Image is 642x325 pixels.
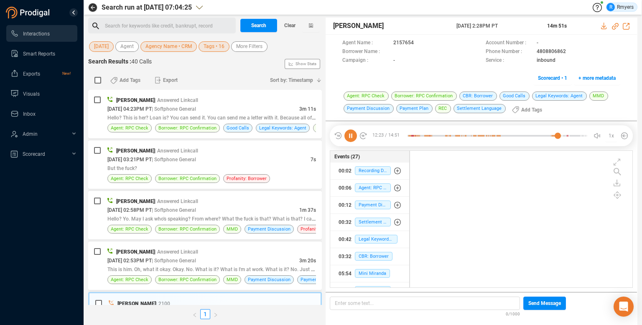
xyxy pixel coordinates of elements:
[355,166,391,175] span: Recording Disclosure
[158,276,217,284] span: Borrower: RPC Confirmation
[10,25,71,42] a: Interactions
[89,41,114,52] button: [DATE]
[204,41,224,52] span: Tags • 16
[10,85,71,102] a: Visuals
[158,175,217,183] span: Borrower: RPC Confirmation
[355,201,391,209] span: Payment Discussion
[23,71,40,77] span: Exports
[609,3,612,11] span: R
[6,25,77,42] li: Interactions
[330,231,409,248] button: 00:42Legal Keywords: Agent
[270,74,313,87] span: Sort by: Timestamp
[532,91,587,101] span: Legal Keywords: Agent
[330,248,409,265] button: 03:32CBR: Borrower
[330,265,409,282] button: 05:54Mini Miranda
[499,91,530,101] span: Good Calls
[116,198,155,204] span: [PERSON_NAME]
[301,276,329,284] span: Payment Plan
[155,249,198,255] span: | Answered Linkcall
[251,19,266,32] span: Search
[23,151,45,157] span: Scorecard
[265,74,322,87] button: Sort by: Timestamp
[102,3,192,13] span: Search run at [DATE] 07:04:25
[111,124,148,132] span: Agent: RPC Check
[107,266,324,272] span: This is him. Oh, what it okay. Okay. No. What is it? What is I'm at work. What is it? No. Just go ah
[201,310,210,319] a: 1
[355,269,390,278] span: Mini Miranda
[537,48,566,56] span: 4808806862
[163,74,178,87] span: Export
[367,129,408,142] span: 12:23 / 14:51
[116,148,155,154] span: [PERSON_NAME]
[344,104,394,113] span: Payment Discussion
[156,301,170,307] span: | 2100
[507,103,547,117] button: Add Tags
[334,153,360,160] span: Events (27)
[120,41,134,52] span: Agent
[231,41,267,52] button: More Filters
[299,207,316,213] span: 1m 37s
[155,97,198,103] span: | Answered Linkcall
[6,85,77,102] li: Visuals
[210,309,221,319] button: right
[339,267,352,280] div: 05:54
[486,56,532,65] span: Service :
[339,164,352,178] div: 00:02
[537,39,538,48] span: -
[311,157,316,162] span: 7s
[528,297,561,310] span: Send Message
[614,297,634,317] div: Open Intercom Messenger
[117,301,156,307] span: [PERSON_NAME]
[88,90,322,138] div: [PERSON_NAME]| Answered Linkcall[DATE] 04:23PM PT| Softphone General3m 11sHello? This is her? Loa...
[609,129,614,142] span: 1x
[248,276,290,284] span: Payment Discussion
[330,180,409,196] button: 00:06Agent: RPC Check
[23,131,38,137] span: Admin
[107,114,328,121] span: Hello? This is her? Loan is? You can send it. You can send me a letter with it. Because all of my me
[342,39,389,48] span: Agent Name :
[6,105,77,122] li: Inbox
[88,191,322,239] div: [PERSON_NAME]| Answered Linkcall[DATE] 02:58PM PT| Softphone General1m 37sHello? Yo. May I ask wh...
[578,71,616,85] span: + more metadata
[391,91,457,101] span: Borrower: RPC Confirmation
[155,198,198,204] span: | Answered Linkcall
[330,162,409,179] button: 00:02Recording Disclosure
[150,74,183,87] button: Export
[200,309,210,319] li: 1
[152,157,196,162] span: | Softphone General
[333,21,384,31] span: [PERSON_NAME]
[107,165,137,171] span: But the fuck?
[299,106,316,112] span: 3m 11s
[155,148,198,154] span: | Answered Linkcall
[115,41,139,52] button: Agent
[23,111,36,117] span: Inbox
[107,157,152,162] span: [DATE] 03:21PM PT
[192,312,197,317] span: left
[10,45,71,62] a: Smart Reports
[342,56,389,65] span: Campaign :
[189,309,200,319] li: Previous Page
[6,45,77,62] li: Smart Reports
[339,216,352,229] div: 00:32
[62,65,71,82] span: New!
[277,19,302,32] button: Clear
[227,124,249,132] span: Good Calls
[105,74,145,87] button: Add Tags
[116,97,155,103] span: [PERSON_NAME]
[486,39,532,48] span: Account Number :
[145,41,192,52] span: Agency Name • CRM
[111,225,148,233] span: Agent: RPC Check
[339,233,352,246] div: 00:42
[240,19,277,32] button: Search
[330,197,409,213] button: 00:12Payment Discussion
[259,124,306,132] span: Legal Keywords: Agent
[6,65,77,82] li: Exports
[330,214,409,231] button: 00:32Settlement Language
[152,106,196,112] span: | Softphone General
[111,276,148,284] span: Agent: RPC Check
[456,22,538,30] span: [DATE] 2:28PM PT
[120,74,140,87] span: Add Tags
[152,258,196,264] span: | Softphone General
[339,198,352,212] div: 00:12
[107,106,152,112] span: [DATE] 04:23PM PT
